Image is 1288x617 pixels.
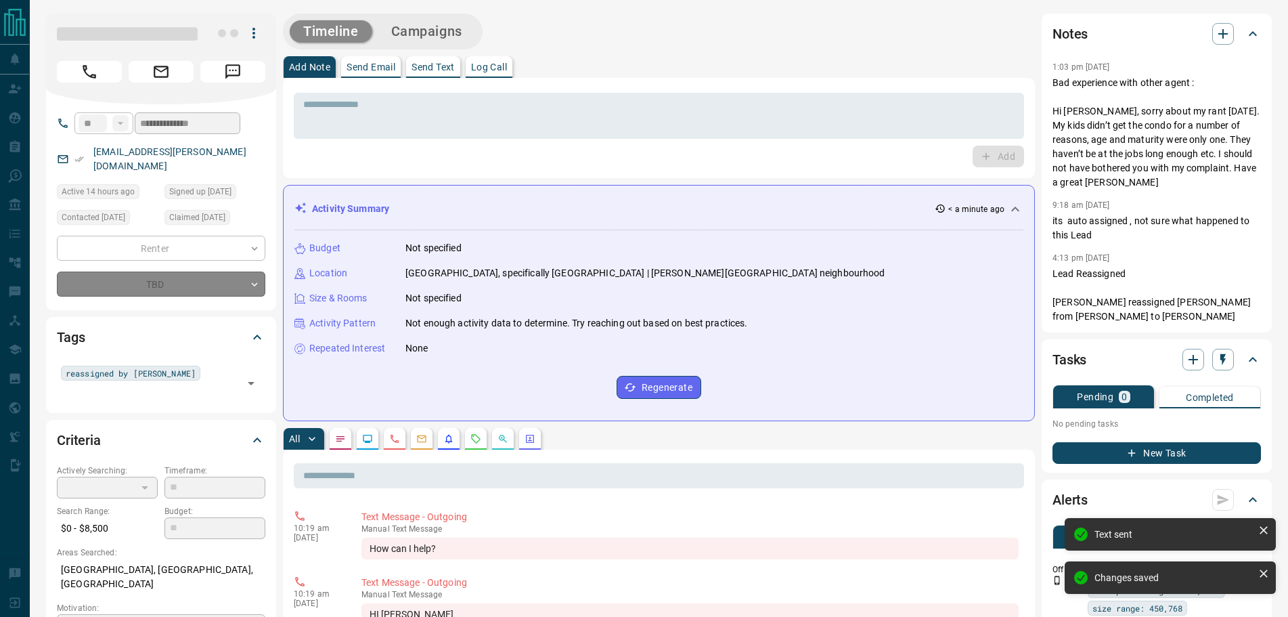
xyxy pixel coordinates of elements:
svg: Opportunities [497,433,508,444]
p: 0 [1122,392,1127,402]
p: Not specified [405,241,462,255]
p: Text Message - Outgoing [361,510,1019,524]
svg: Listing Alerts [443,433,454,444]
svg: Email Verified [74,154,84,164]
button: Campaigns [378,20,476,43]
p: Activity Pattern [309,316,376,331]
h2: Tags [57,326,85,348]
p: Areas Searched: [57,547,265,559]
p: < a minute ago [948,203,1004,215]
p: 10:19 am [294,524,341,533]
p: Completed [1186,393,1234,402]
p: 1:03 pm [DATE] [1052,62,1110,72]
span: Active 14 hours ago [62,185,135,198]
div: Mon Aug 18 2025 [57,184,158,203]
p: 9:18 am [DATE] [1052,200,1110,210]
p: [GEOGRAPHIC_DATA], [GEOGRAPHIC_DATA], [GEOGRAPHIC_DATA] [57,559,265,595]
p: Actively Searching: [57,465,158,477]
p: Lead Reassigned [PERSON_NAME] reassigned [PERSON_NAME] from [PERSON_NAME] to [PERSON_NAME] [1052,267,1261,324]
h2: Tasks [1052,349,1086,370]
span: size range: 450,768 [1092,601,1182,615]
div: Renter [57,236,265,261]
div: Text sent [1094,529,1253,540]
p: Search Range: [57,505,158,517]
p: Size & Rooms [309,291,368,305]
p: 4:13 pm [DATE] [1052,253,1110,263]
div: Criteria [57,424,265,456]
div: Tue May 07 2024 [164,210,265,229]
p: Repeated Interest [309,341,385,356]
p: Budget [309,241,340,255]
div: Alerts [1052,484,1261,516]
h2: Alerts [1052,489,1088,511]
p: Bad experience with other agent : Hi [PERSON_NAME], sorry about my rant [DATE]. My kids didn’t ge... [1052,76,1261,190]
p: Off [1052,563,1080,576]
p: Pending [1077,392,1113,402]
span: Email [129,61,194,83]
span: Signed up [DATE] [169,185,231,198]
p: Not specified [405,291,462,305]
button: Open [242,374,261,393]
span: Claimed [DATE] [169,211,225,224]
p: Timeframe: [164,465,265,477]
a: [EMAIL_ADDRESS][PERSON_NAME][DOMAIN_NAME] [93,146,246,171]
p: Text Message [361,524,1019,534]
span: Contacted [DATE] [62,211,125,224]
p: No pending tasks [1052,414,1261,434]
p: Location [309,266,347,280]
h2: Notes [1052,23,1088,45]
p: $0 - $8,500 [57,517,158,540]
div: TBD [57,272,265,297]
p: Add Note [289,62,330,72]
p: [DATE] [294,533,341,542]
svg: Requests [470,433,481,444]
p: Send Email [347,62,395,72]
span: manual [361,524,390,534]
span: Message [200,61,265,83]
div: Tasks [1052,343,1261,376]
svg: Lead Browsing Activity [362,433,373,444]
p: None [405,341,428,356]
span: reassigned by [PERSON_NAME] [66,366,196,380]
svg: Notes [335,433,346,444]
p: Send Text [412,62,455,72]
p: Text Message [361,590,1019,599]
div: Activity Summary< a minute ago [294,196,1023,221]
p: Log Call [471,62,507,72]
p: Not enough activity data to determine. Try reaching out based on best practices. [405,316,748,331]
svg: Calls [389,433,400,444]
span: manual [361,590,390,599]
span: Call [57,61,122,83]
svg: Agent Actions [525,433,535,444]
svg: Emails [416,433,427,444]
p: [GEOGRAPHIC_DATA], specifically [GEOGRAPHIC_DATA] | [PERSON_NAME][GEOGRAPHIC_DATA] neighbourhood [405,266,885,280]
div: Sun Aug 16 2020 [57,210,158,229]
button: Regenerate [617,376,701,399]
p: [DATE] [294,599,341,608]
button: Timeline [290,20,372,43]
svg: Push Notification Only [1052,576,1062,585]
p: Budget: [164,505,265,517]
p: 10:19 am [294,589,341,599]
p: Text Message - Outgoing [361,576,1019,590]
div: Sat Jul 25 2020 [164,184,265,203]
div: Notes [1052,18,1261,50]
p: Motivation: [57,602,265,614]
p: its auto assigned , not sure what happened to this Lead [1052,214,1261,242]
p: All [289,434,300,444]
div: Changes saved [1094,572,1253,583]
div: Tags [57,321,265,354]
h2: Criteria [57,429,101,451]
p: Activity Summary [312,202,389,216]
button: New Task [1052,442,1261,464]
div: How can I help? [361,538,1019,559]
